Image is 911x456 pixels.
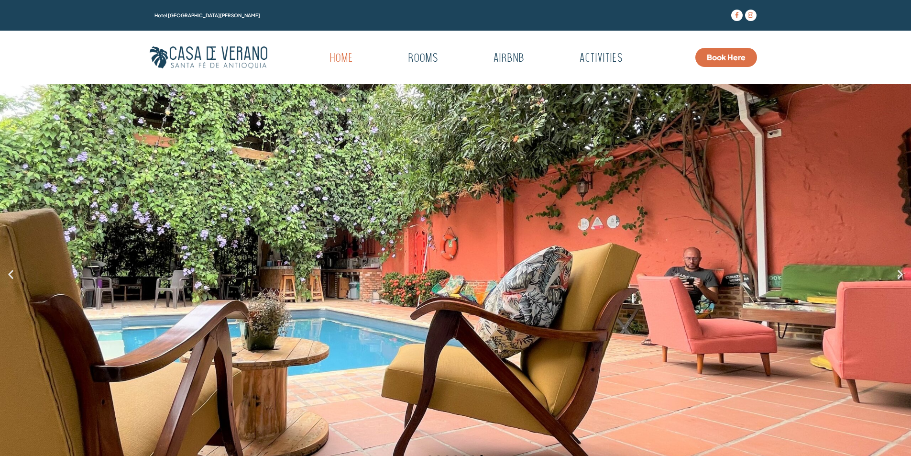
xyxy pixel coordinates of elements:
div: Previous slide [5,268,17,280]
a: Home [306,48,377,70]
span: Book Here [707,54,746,61]
a: Activities [555,48,647,70]
a: Airbnb [469,48,548,70]
a: Rooms [384,48,462,70]
div: Next slide [894,268,906,280]
h1: Hotel [GEOGRAPHIC_DATA][PERSON_NAME] [154,13,644,18]
a: Book Here [695,48,757,67]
